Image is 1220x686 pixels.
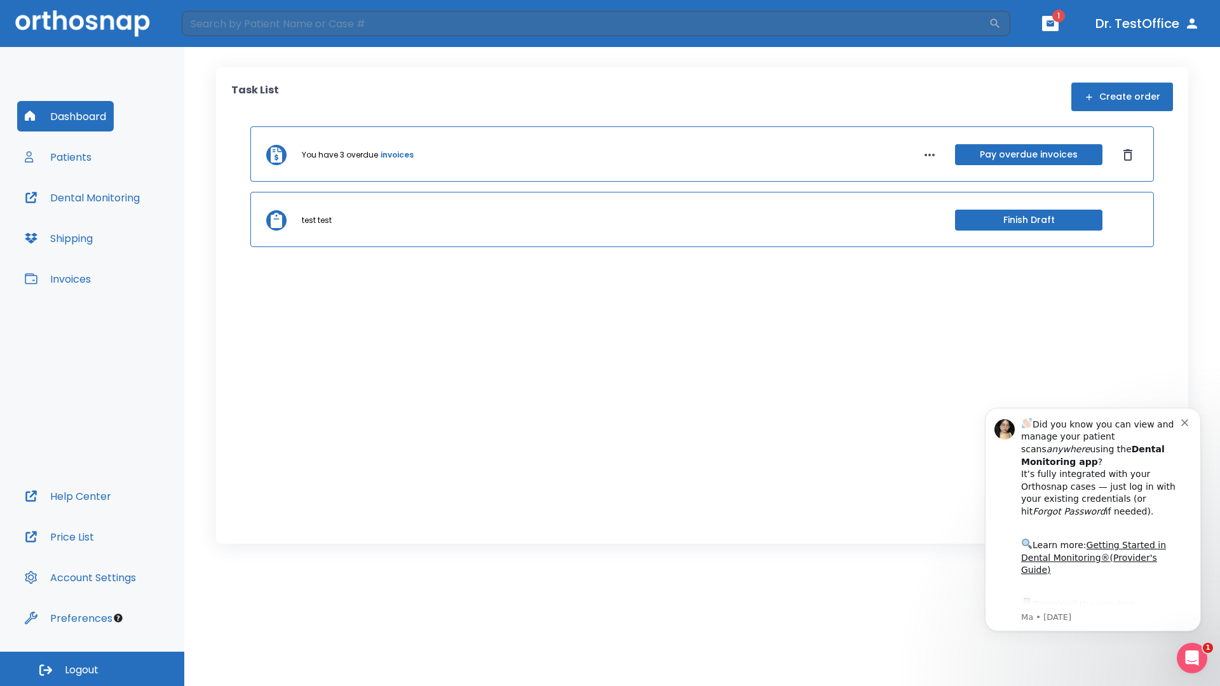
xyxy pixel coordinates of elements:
[17,223,100,253] button: Shipping
[17,603,120,633] button: Preferences
[15,10,150,36] img: Orthosnap
[65,663,98,677] span: Logout
[55,223,215,234] p: Message from Ma, sent 2w ago
[955,210,1102,231] button: Finish Draft
[955,144,1102,165] button: Pay overdue invoices
[302,215,332,226] p: test test
[17,481,119,511] button: Help Center
[17,182,147,213] button: Dental Monitoring
[1118,145,1138,165] button: Dismiss
[17,562,144,593] button: Account Settings
[231,83,279,111] p: Task List
[17,101,114,131] button: Dashboard
[1203,643,1213,653] span: 1
[112,612,124,624] div: Tooltip anchor
[1177,643,1207,673] iframe: Intercom live chat
[215,27,226,37] button: Dismiss notification
[17,521,102,552] button: Price List
[1052,10,1065,22] span: 1
[55,210,168,233] a: App Store
[302,149,378,161] p: You have 3 overdue
[1090,12,1205,35] button: Dr. TestOffice
[182,11,989,36] input: Search by Patient Name or Case #
[966,389,1220,652] iframe: Intercom notifications message
[17,142,99,172] button: Patients
[1071,83,1173,111] button: Create order
[55,207,215,272] div: Download the app: | ​ Let us know if you need help getting started!
[381,149,414,161] a: invoices
[17,264,98,294] button: Invoices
